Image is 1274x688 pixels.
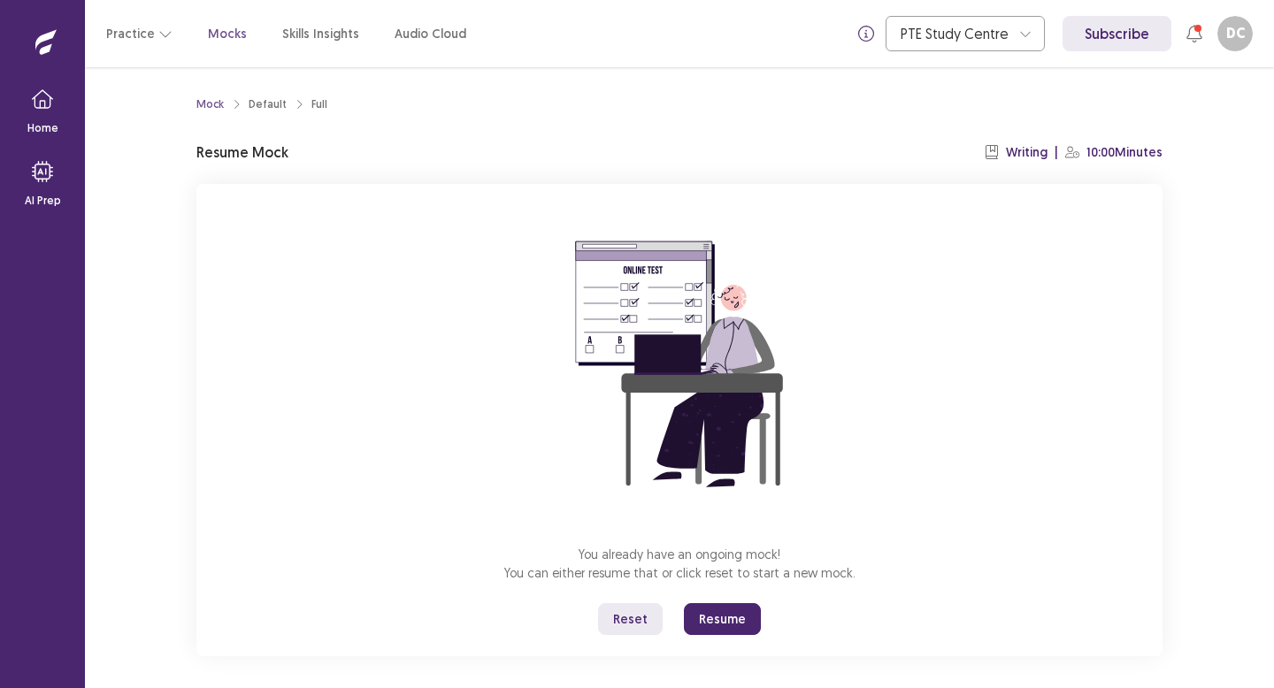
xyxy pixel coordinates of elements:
[282,25,359,43] a: Skills Insights
[196,96,224,112] a: Mock
[311,96,327,112] div: Full
[598,603,663,635] button: Reset
[1086,143,1163,162] p: 10:00 Minutes
[395,25,466,43] a: Audio Cloud
[1055,143,1058,162] p: |
[196,141,288,163] p: Resume Mock
[249,96,287,112] div: Default
[1217,16,1253,51] button: DC
[684,603,761,635] button: Resume
[25,193,61,209] p: AI Prep
[196,96,327,112] nav: breadcrumb
[1006,143,1048,162] p: Writing
[850,18,882,50] button: info
[901,17,1010,50] div: PTE Study Centre
[106,18,173,50] button: Practice
[208,25,247,43] a: Mocks
[504,545,856,582] p: You already have an ongoing mock! You can either resume that or click reset to start a new mock.
[520,205,839,524] img: attend-mock
[1063,16,1171,51] a: Subscribe
[27,120,58,136] p: Home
